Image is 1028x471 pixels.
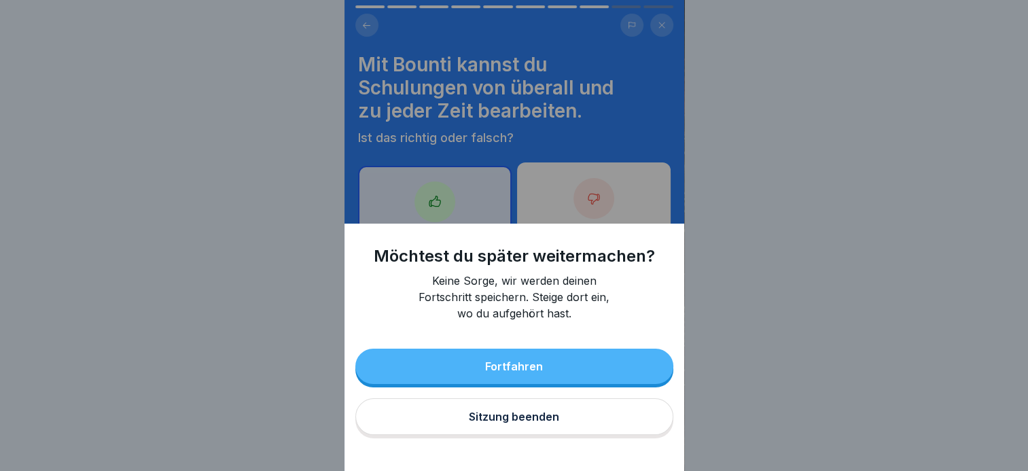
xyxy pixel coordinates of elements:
[412,273,616,321] p: Keine Sorge, wir werden deinen Fortschritt speichern. Steige dort ein, wo du aufgehört hast.
[485,360,543,372] div: Fortfahren
[355,349,673,384] button: Fortfahren
[469,411,559,423] div: Sitzung beenden
[374,245,655,267] h1: Möchtest du später weitermachen?
[355,398,673,435] button: Sitzung beenden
